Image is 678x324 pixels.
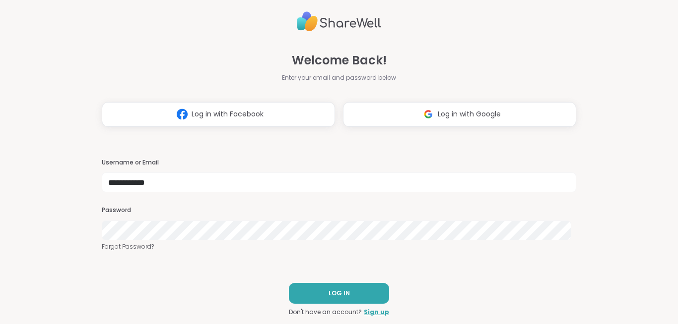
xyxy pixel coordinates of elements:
[282,73,396,82] span: Enter your email and password below
[173,105,192,123] img: ShareWell Logomark
[192,109,264,119] span: Log in with Facebook
[343,102,576,127] button: Log in with Google
[329,289,350,298] span: LOG IN
[292,52,387,69] span: Welcome Back!
[438,109,501,119] span: Log in with Google
[102,102,335,127] button: Log in with Facebook
[289,308,362,317] span: Don't have an account?
[102,242,576,251] a: Forgot Password?
[419,105,438,123] img: ShareWell Logomark
[102,206,576,215] h3: Password
[297,7,381,36] img: ShareWell Logo
[289,283,389,304] button: LOG IN
[102,159,576,167] h3: Username or Email
[364,308,389,317] a: Sign up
